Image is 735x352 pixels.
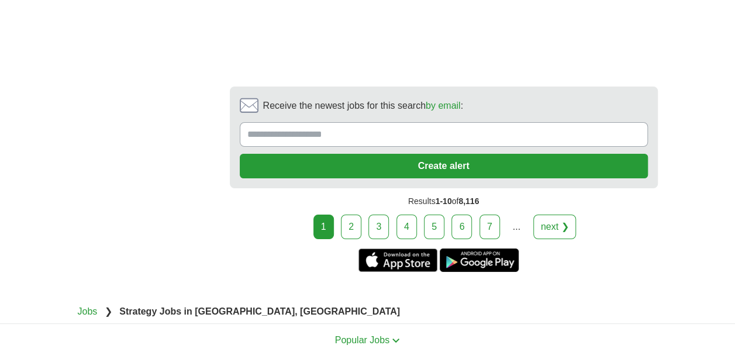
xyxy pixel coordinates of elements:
[458,196,479,206] span: 8,116
[440,249,519,272] a: Get the Android app
[358,249,437,272] a: Get the iPhone app
[396,215,417,239] a: 4
[392,338,400,343] img: toggle icon
[78,306,98,316] a: Jobs
[505,215,528,239] div: ...
[313,215,334,239] div: 1
[240,154,648,178] button: Create alert
[230,188,658,215] div: Results of
[263,99,463,113] span: Receive the newest jobs for this search :
[105,306,112,316] span: ❯
[533,215,577,239] a: next ❯
[451,215,472,239] a: 6
[119,306,400,316] strong: Strategy Jobs in [GEOGRAPHIC_DATA], [GEOGRAPHIC_DATA]
[368,215,389,239] a: 3
[335,335,389,345] span: Popular Jobs
[424,215,444,239] a: 5
[426,101,461,111] a: by email
[435,196,451,206] span: 1-10
[341,215,361,239] a: 2
[479,215,500,239] a: 7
